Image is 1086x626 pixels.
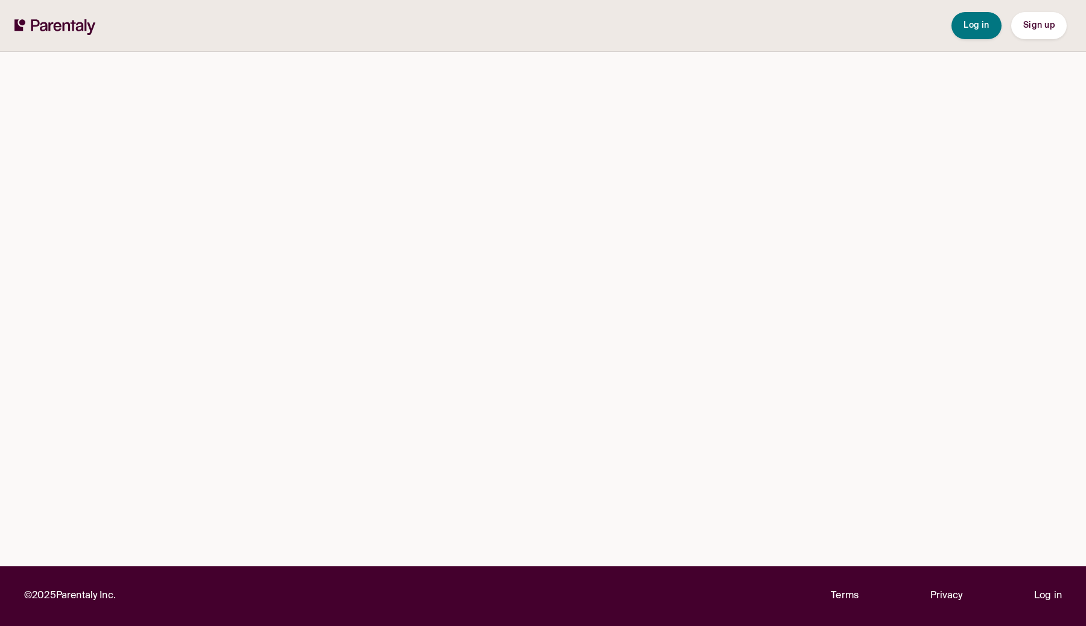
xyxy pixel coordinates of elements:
span: Sign up [1023,21,1055,30]
button: Sign up [1011,12,1067,39]
span: Log in [964,21,989,30]
a: Terms [831,588,859,604]
a: Log in [1034,588,1062,604]
a: Privacy [930,588,963,604]
button: Log in [951,12,1002,39]
p: © 2025 Parentaly Inc. [24,588,116,604]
